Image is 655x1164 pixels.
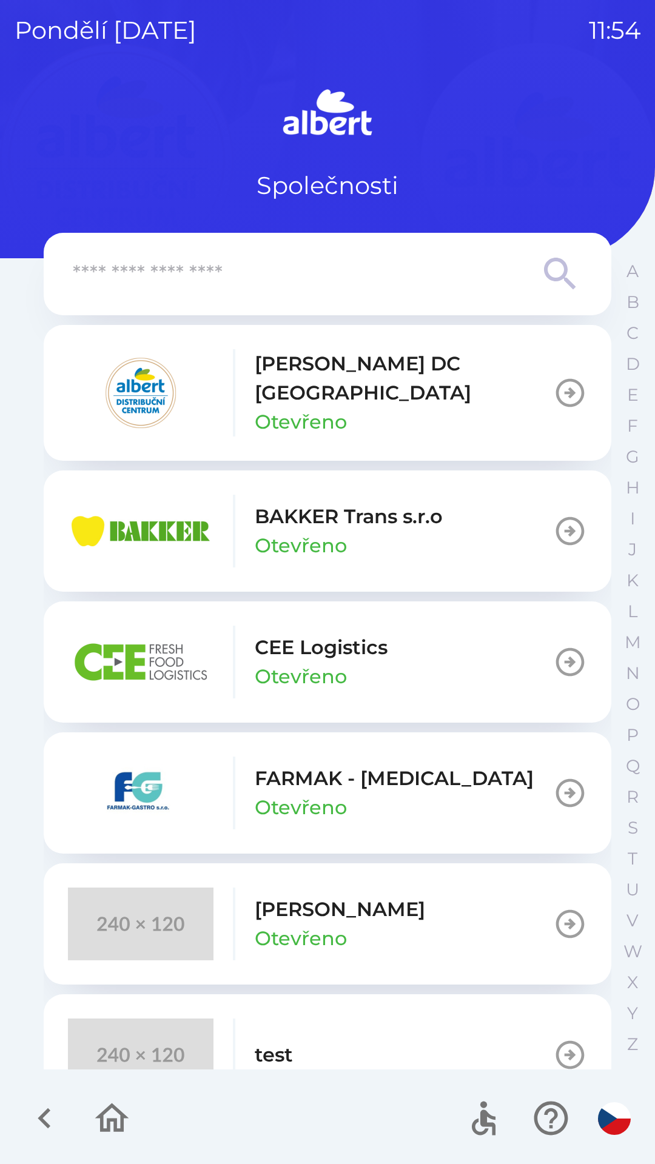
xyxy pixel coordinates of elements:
[44,863,611,985] button: [PERSON_NAME]Otevřeno
[255,1040,293,1069] p: test
[627,1034,638,1055] p: Z
[68,888,213,960] img: 240x120
[589,12,640,48] p: 11:54
[68,626,213,698] img: ba8847e2-07ef-438b-a6f1-28de549c3032.png
[255,764,534,793] p: FARMAK - [MEDICAL_DATA]
[623,941,642,962] p: W
[626,910,639,931] p: V
[255,793,347,822] p: Otevřeno
[625,632,641,653] p: M
[617,1029,648,1060] button: Z
[44,470,611,592] button: BAKKER Trans s.r.oOtevřeno
[44,601,611,723] button: CEE LogisticsOtevřeno
[68,495,213,567] img: eba99837-dbda-48f3-8a63-9647f5990611.png
[617,349,648,380] button: D
[44,325,611,461] button: [PERSON_NAME] DC [GEOGRAPHIC_DATA]Otevřeno
[617,751,648,781] button: Q
[626,694,640,715] p: O
[617,256,648,287] button: A
[617,565,648,596] button: K
[617,905,648,936] button: V
[626,570,639,591] p: K
[68,356,213,429] img: 092fc4fe-19c8-4166-ad20-d7efd4551fba.png
[626,477,640,498] p: H
[617,781,648,812] button: R
[627,972,638,993] p: X
[617,843,648,874] button: T
[617,596,648,627] button: L
[627,384,639,406] p: E
[626,446,639,467] p: G
[626,786,639,808] p: R
[617,318,648,349] button: C
[626,261,639,282] p: A
[617,720,648,751] button: P
[255,633,388,662] p: CEE Logistics
[15,12,196,48] p: pondělí [DATE]
[626,755,640,777] p: Q
[598,1102,631,1135] img: cs flag
[617,503,648,534] button: I
[617,967,648,998] button: X
[630,508,635,529] p: I
[257,167,398,204] p: Společnosti
[255,531,347,560] p: Otevřeno
[617,658,648,689] button: N
[617,287,648,318] button: B
[255,407,347,436] p: Otevřeno
[628,817,638,838] p: S
[626,292,639,313] p: B
[44,85,611,143] img: Logo
[617,380,648,410] button: E
[617,441,648,472] button: G
[617,998,648,1029] button: Y
[617,410,648,441] button: F
[617,936,648,967] button: W
[255,349,553,407] p: [PERSON_NAME] DC [GEOGRAPHIC_DATA]
[617,874,648,905] button: U
[44,732,611,854] button: FARMAK - [MEDICAL_DATA]Otevřeno
[617,627,648,658] button: M
[626,323,639,344] p: C
[628,848,637,869] p: T
[68,757,213,829] img: 5ee10d7b-21a5-4c2b-ad2f-5ef9e4226557.png
[626,353,640,375] p: D
[255,924,347,953] p: Otevřeno
[627,415,638,436] p: F
[617,812,648,843] button: S
[255,662,347,691] p: Otevřeno
[617,472,648,503] button: H
[44,994,611,1115] button: test
[628,539,637,560] p: J
[617,534,648,565] button: J
[626,724,639,746] p: P
[628,601,637,622] p: L
[627,1003,638,1024] p: Y
[626,663,640,684] p: N
[255,895,425,924] p: [PERSON_NAME]
[626,879,639,900] p: U
[255,502,443,531] p: BAKKER Trans s.r.o
[68,1018,213,1091] img: 240x120
[617,689,648,720] button: O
